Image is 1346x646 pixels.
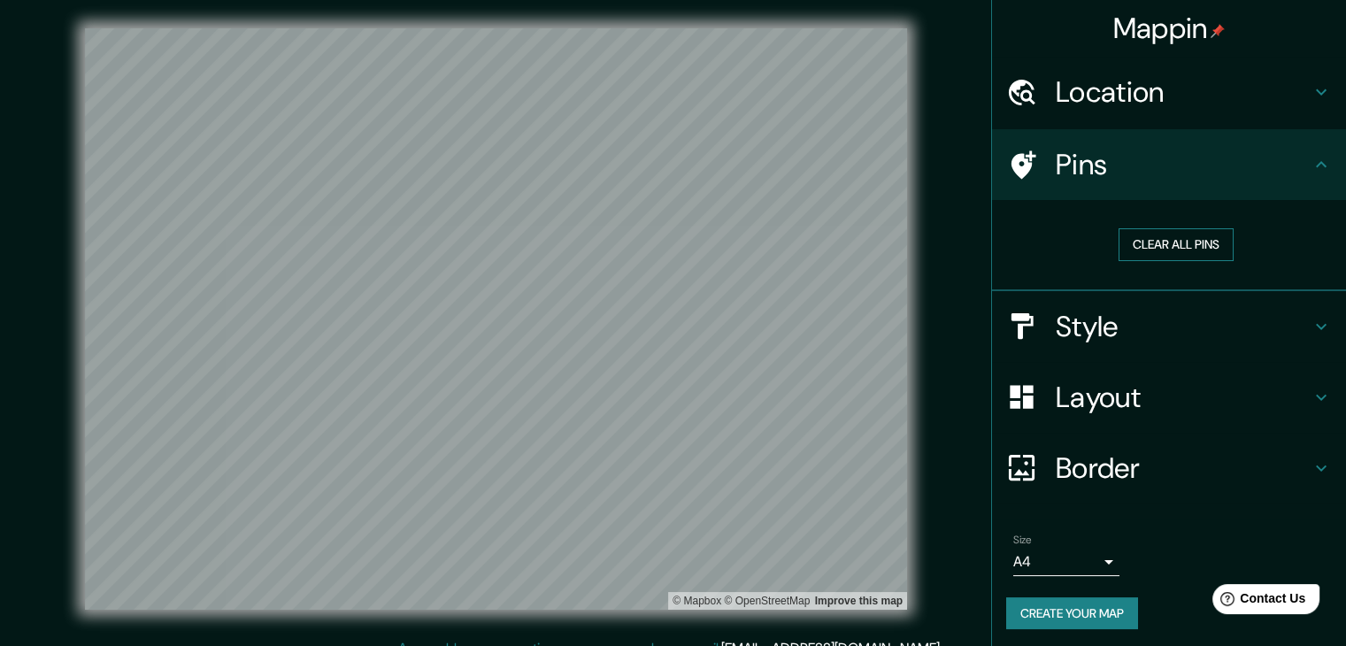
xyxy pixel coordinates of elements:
[1013,548,1119,576] div: A4
[1119,228,1234,261] button: Clear all pins
[85,28,907,610] canvas: Map
[1188,577,1327,627] iframe: Help widget launcher
[1013,532,1032,547] label: Size
[673,595,721,607] a: Mapbox
[1006,597,1138,630] button: Create your map
[1056,309,1311,344] h4: Style
[724,595,810,607] a: OpenStreetMap
[1056,380,1311,415] h4: Layout
[1056,147,1311,182] h4: Pins
[992,57,1346,127] div: Location
[992,362,1346,433] div: Layout
[815,595,903,607] a: Map feedback
[1056,450,1311,486] h4: Border
[992,129,1346,200] div: Pins
[1056,74,1311,110] h4: Location
[992,291,1346,362] div: Style
[1113,11,1226,46] h4: Mappin
[1211,24,1225,38] img: pin-icon.png
[992,433,1346,504] div: Border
